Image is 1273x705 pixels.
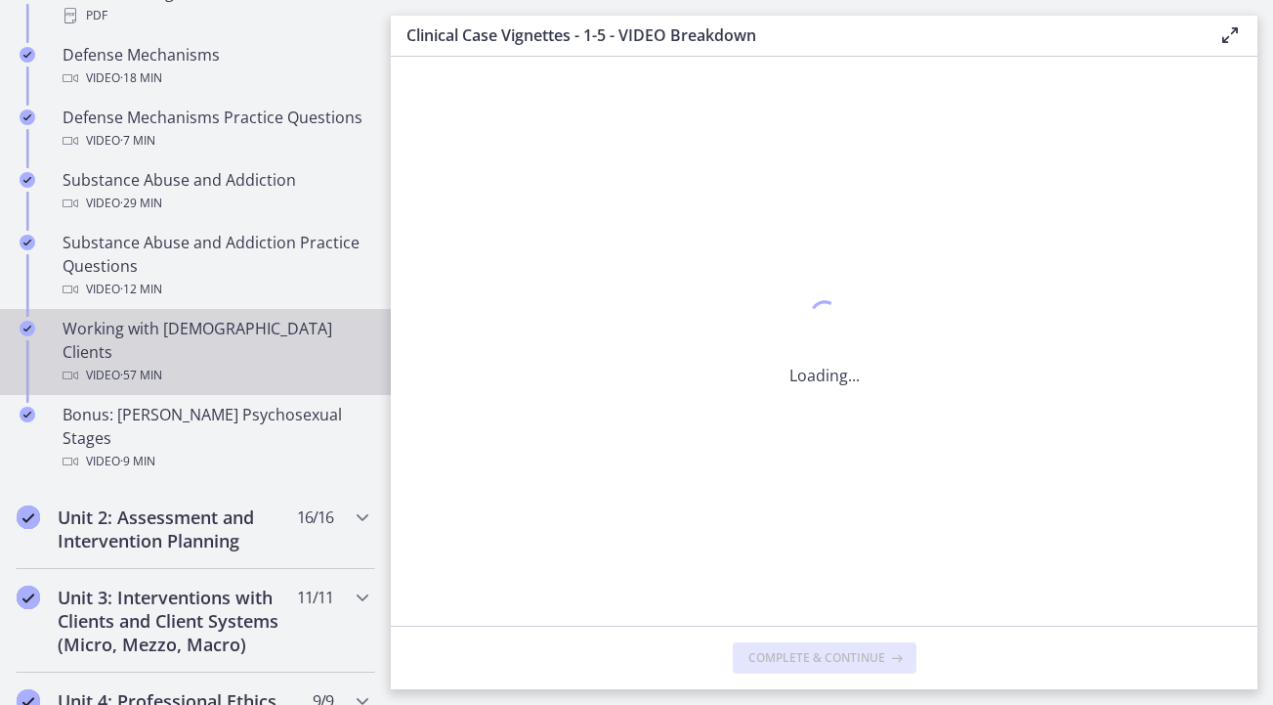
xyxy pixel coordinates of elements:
[297,506,333,529] span: 16 / 16
[789,295,860,340] div: 1
[63,231,367,301] div: Substance Abuse and Addiction Practice Questions
[63,66,367,90] div: Video
[20,235,35,250] i: Completed
[63,403,367,473] div: Bonus: [PERSON_NAME] Psychosexual Stages
[63,43,367,90] div: Defense Mechanisms
[17,586,40,609] i: Completed
[733,642,916,674] button: Complete & continue
[63,317,367,387] div: Working with [DEMOGRAPHIC_DATA] Clients
[120,129,155,153] span: · 7 min
[120,364,162,387] span: · 57 min
[63,4,367,27] div: PDF
[20,110,35,125] i: Completed
[63,129,367,153] div: Video
[120,66,162,90] span: · 18 min
[20,47,35,63] i: Completed
[63,192,367,215] div: Video
[789,364,860,387] p: Loading...
[17,506,40,529] i: Completed
[58,506,296,552] h2: Unit 2: Assessment and Intervention Planning
[20,407,35,422] i: Completed
[748,650,885,666] span: Complete & continue
[63,364,367,387] div: Video
[63,106,367,153] div: Defense Mechanisms Practice Questions
[63,450,367,473] div: Video
[20,172,35,188] i: Completed
[406,23,1187,47] h3: Clinical Case Vignettes - 1-5 - VIDEO Breakdown
[120,450,155,473] span: · 9 min
[120,192,162,215] span: · 29 min
[297,586,333,609] span: 11 / 11
[20,321,35,336] i: Completed
[63,278,367,301] div: Video
[58,586,296,656] h2: Unit 3: Interventions with Clients and Client Systems (Micro, Mezzo, Macro)
[63,168,367,215] div: Substance Abuse and Addiction
[120,278,162,301] span: · 12 min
